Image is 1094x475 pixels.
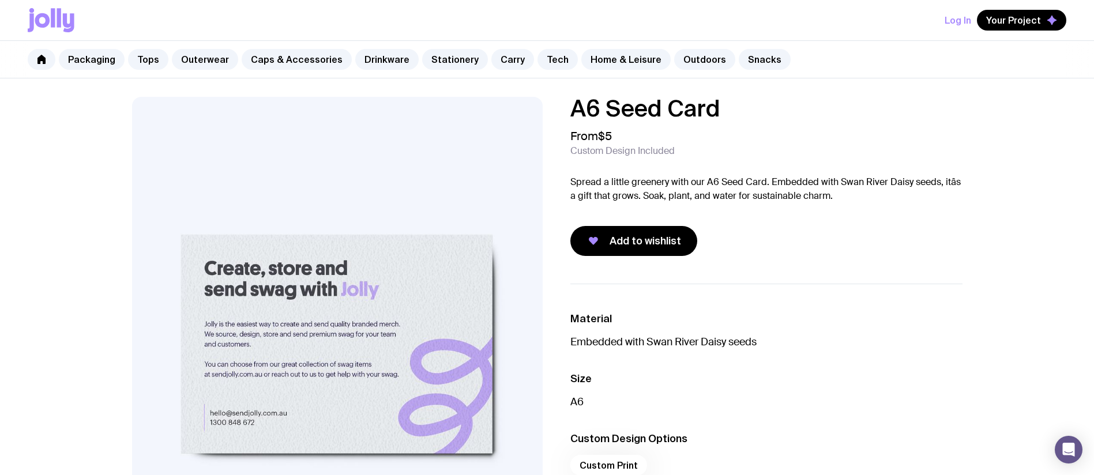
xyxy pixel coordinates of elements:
p: A6 [570,395,963,409]
button: Your Project [977,10,1066,31]
a: Snacks [739,49,791,70]
span: Your Project [986,14,1041,26]
h3: Custom Design Options [570,432,963,446]
h3: Material [570,312,963,326]
div: Open Intercom Messenger [1055,436,1082,463]
a: Stationery [422,49,488,70]
a: Home & Leisure [581,49,671,70]
button: Add to wishlist [570,226,697,256]
a: Outdoors [674,49,735,70]
a: Caps & Accessories [242,49,352,70]
p: Spread a little greenery with our A6 Seed Card. Embedded with Swan River Daisy seeds, itâs a gift... [570,175,963,203]
h1: A6 Seed Card [570,97,963,120]
span: From [570,129,612,143]
a: Tops [128,49,168,70]
p: Embedded with Swan River Daisy seeds [570,335,963,349]
h3: Size [570,372,963,386]
a: Outerwear [172,49,238,70]
a: Packaging [59,49,125,70]
a: Carry [491,49,534,70]
a: Tech [537,49,578,70]
a: Drinkware [355,49,419,70]
span: $5 [598,129,612,144]
span: Add to wishlist [610,234,681,248]
span: Custom Design Included [570,145,675,157]
button: Log In [945,10,971,31]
